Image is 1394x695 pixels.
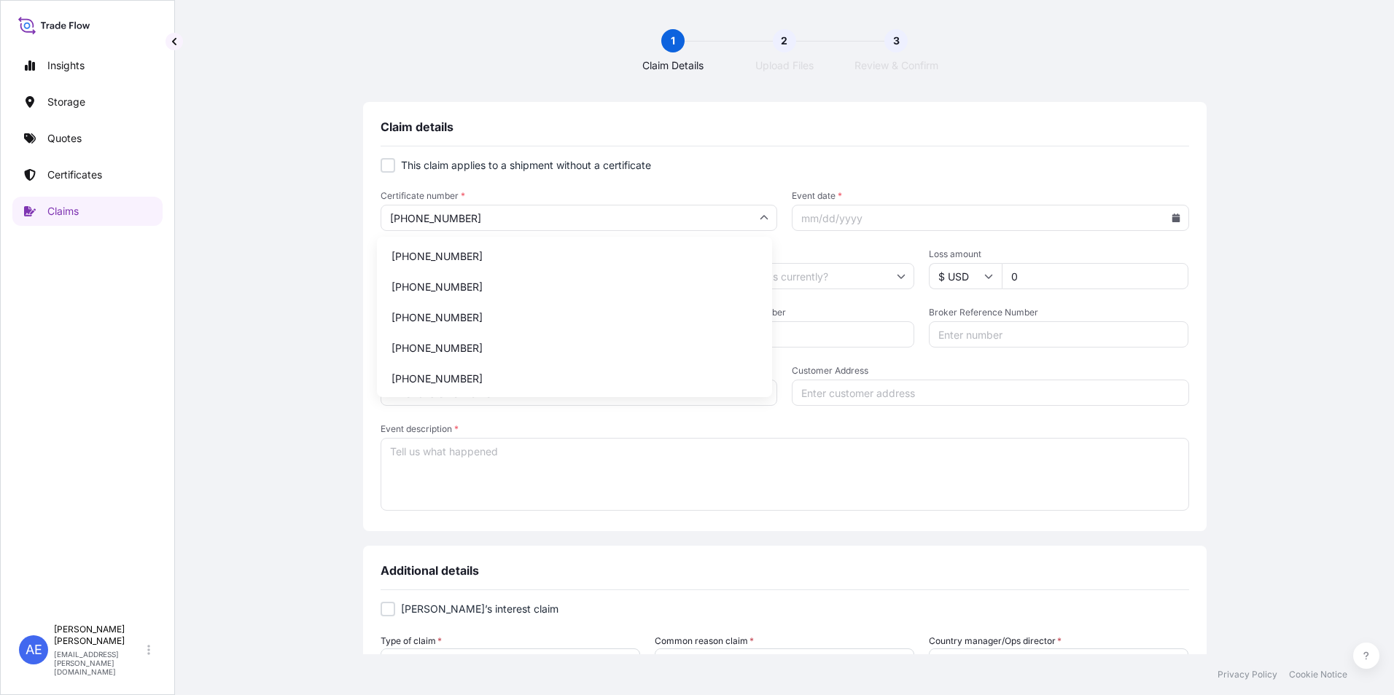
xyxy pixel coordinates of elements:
[929,248,1188,260] span: Loss amount
[47,168,102,182] p: Certificates
[383,304,766,331] li: [PHONE_NUMBER]
[381,119,453,134] span: Claim details
[792,190,1189,202] span: Event date
[1218,669,1277,680] a: Privacy Policy
[381,190,778,202] span: Certificate number
[401,158,651,173] p: This claim applies to a shipment without a certificate
[854,58,938,73] span: Review & Confirm
[655,263,914,289] input: Where are the goods currently?
[12,51,163,80] a: Insights
[12,87,163,117] a: Storage
[792,380,1189,406] input: Enter customer address
[401,602,558,616] span: [PERSON_NAME]’s interest claim
[929,307,1188,318] span: Broker Reference Number
[642,58,704,73] span: Claim Details
[12,160,163,189] a: Certificates
[755,58,814,73] span: Upload Files
[781,34,787,48] span: 2
[47,95,85,109] p: Storage
[1289,669,1347,680] a: Cookie Notice
[792,205,1189,231] input: mm/dd/yyyy
[655,634,754,648] label: Common reason claim
[929,321,1188,347] input: Enter number
[383,396,766,423] li: [PHONE_NUMBER]
[381,423,1189,435] span: Event description
[929,634,1062,648] label: Country manager/Ops director
[655,307,914,318] span: Underwriter Reference Number
[47,131,82,146] p: Quotes
[54,650,144,676] p: [EMAIL_ADDRESS][PERSON_NAME][DOMAIN_NAME]
[893,34,900,48] span: 3
[54,624,144,647] p: [PERSON_NAME] [PERSON_NAME]
[655,248,914,260] span: Current location of goods
[47,58,85,73] p: Insights
[381,205,778,231] input: Select certificate number...
[381,634,442,648] label: Type of claim
[12,197,163,226] a: Claims
[383,273,766,301] li: [PHONE_NUMBER]
[381,563,479,578] span: Additional details
[47,204,79,219] p: Claims
[655,321,914,347] input: Enter number
[671,34,675,48] span: 1
[383,243,766,270] li: [PHONE_NUMBER]
[792,365,1189,377] span: Customer Address
[12,124,163,153] a: Quotes
[383,334,766,362] li: [PHONE_NUMBER]
[383,365,766,393] li: [PHONE_NUMBER]
[26,643,42,657] span: AE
